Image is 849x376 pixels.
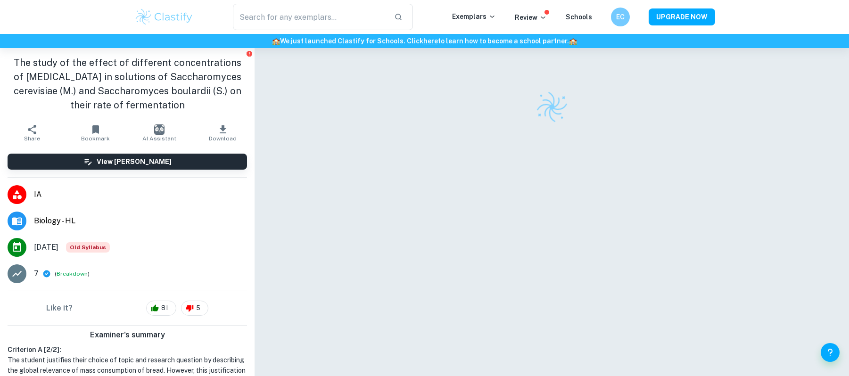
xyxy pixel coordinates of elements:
[452,11,496,22] p: Exemplars
[127,120,191,146] button: AI Assistant
[8,154,247,170] button: View [PERSON_NAME]
[615,12,626,22] h6: EC
[146,301,176,316] div: 81
[97,156,172,167] h6: View [PERSON_NAME]
[81,135,110,142] span: Bookmark
[233,4,387,30] input: Search for any exemplars...
[57,270,88,278] button: Breakdown
[181,301,208,316] div: 5
[134,8,194,26] img: Clastify logo
[534,89,570,125] img: Clastify logo
[191,120,255,146] button: Download
[209,135,237,142] span: Download
[156,303,173,313] span: 81
[8,56,247,112] h1: The study of the effect of different concentrations of [MEDICAL_DATA] in solutions of Saccharomyc...
[566,13,592,21] a: Schools
[66,242,110,253] span: Old Syllabus
[154,124,165,135] img: AI Assistant
[64,120,127,146] button: Bookmark
[46,302,73,314] h6: Like it?
[24,135,40,142] span: Share
[272,37,280,45] span: 🏫
[191,303,206,313] span: 5
[423,37,438,45] a: here
[34,242,58,253] span: [DATE]
[55,270,90,278] span: ( )
[34,189,247,200] span: IA
[34,215,247,227] span: Biology - HL
[142,135,176,142] span: AI Assistant
[4,329,251,341] h6: Examiner's summary
[8,344,247,355] h6: Criterion A [ 2 / 2 ]:
[569,37,577,45] span: 🏫
[821,343,840,362] button: Help and Feedback
[34,268,39,279] p: 7
[2,36,847,46] h6: We just launched Clastify for Schools. Click to learn how to become a school partner.
[66,242,110,253] div: Starting from the May 2025 session, the Biology IA requirements have changed. It's OK to refer to...
[246,50,253,57] button: Report issue
[649,8,715,25] button: UPGRADE NOW
[611,8,630,26] button: EC
[515,12,547,23] p: Review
